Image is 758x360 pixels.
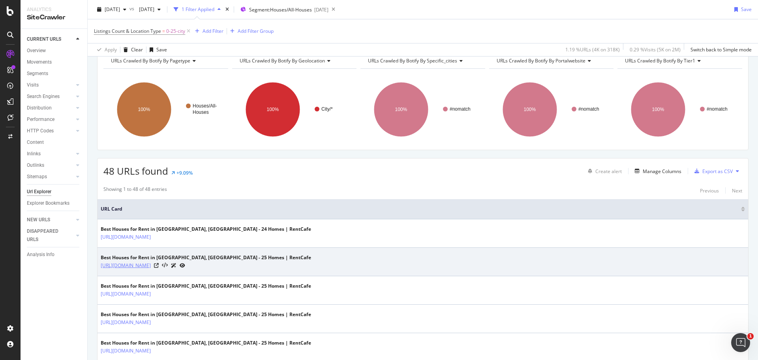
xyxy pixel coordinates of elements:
[136,6,154,13] span: 2025 Jul. 29th
[27,13,81,22] div: SiteCrawler
[630,46,681,53] div: 0.29 % Visits ( 5K on 2M )
[105,46,117,53] div: Apply
[193,103,217,109] text: Houses/All-
[27,138,82,147] a: Content
[101,233,151,241] a: [URL][DOMAIN_NAME]
[103,186,167,195] div: Showing 1 to 48 of 48 entries
[395,107,407,112] text: 100%
[237,3,328,16] button: Segment:Houses/All-Houses[DATE]
[240,57,325,64] span: URLs Crawled By Botify By geolocation
[94,3,129,16] button: [DATE]
[27,216,50,224] div: NEW URLS
[321,106,333,112] text: City/*
[27,35,61,43] div: CURRENT URLS
[27,47,46,55] div: Overview
[652,107,664,112] text: 100%
[623,55,735,67] h4: URLs Crawled By Botify By tier1
[489,75,613,144] svg: A chart.
[495,55,607,67] h4: URLs Crawled By Botify By portalwebsite
[27,127,74,135] a: HTTP Codes
[249,6,312,13] span: Segment: Houses/All-Houses
[180,261,185,270] a: URL Inspection
[103,164,168,177] span: 48 URLs found
[120,43,143,56] button: Clear
[101,319,151,326] a: [URL][DOMAIN_NAME]
[523,107,536,112] text: 100%
[203,28,223,34] div: Add Filter
[27,251,82,259] a: Analysis Info
[27,173,47,181] div: Sitemaps
[27,227,67,244] div: DISAPPEARED URLS
[27,161,44,170] div: Outlinks
[27,138,44,147] div: Content
[27,81,74,89] a: Visits
[94,43,117,56] button: Apply
[27,115,54,124] div: Performance
[27,104,52,112] div: Distribution
[105,6,120,13] span: 2025 Sep. 17th
[138,107,150,112] text: 100%
[27,35,74,43] a: CURRENT URLS
[360,75,484,144] svg: A chart.
[131,46,143,53] div: Clear
[617,75,741,144] svg: A chart.
[565,46,620,53] div: 1.19 % URLs ( 4K on 318K )
[101,262,151,270] a: [URL][DOMAIN_NAME]
[497,57,585,64] span: URLs Crawled By Botify By portalwebsite
[224,6,231,13] div: times
[687,43,752,56] button: Switch back to Simple mode
[101,283,311,290] div: Best Houses for Rent in [GEOGRAPHIC_DATA], [GEOGRAPHIC_DATA] - 25 Homes | RentCafe
[101,339,311,347] div: Best Houses for Rent in [GEOGRAPHIC_DATA], [GEOGRAPHIC_DATA] - 25 Homes | RentCafe
[193,109,209,115] text: Houses
[101,311,311,318] div: Best Houses for Rent in [GEOGRAPHIC_DATA], [GEOGRAPHIC_DATA] - 25 Homes | RentCafe
[625,57,695,64] span: URLs Crawled By Botify By tier1
[691,165,733,177] button: Export as CSV
[27,188,82,196] a: Url Explorer
[27,6,81,13] div: Analytics
[27,150,74,158] a: Inlinks
[232,75,356,144] svg: A chart.
[27,92,60,101] div: Search Engines
[27,150,41,158] div: Inlinks
[27,216,74,224] a: NEW URLS
[27,47,82,55] a: Overview
[27,58,52,66] div: Movements
[101,254,311,261] div: Best Houses for Rent in [GEOGRAPHIC_DATA], [GEOGRAPHIC_DATA] - 25 Homes | RentCafe
[27,70,48,78] div: Segments
[166,26,185,37] span: 0-25-city
[182,6,214,13] div: 1 Filter Applied
[450,106,471,112] text: #nomatch
[266,107,279,112] text: 100%
[27,92,74,101] a: Search Engines
[27,104,74,112] a: Distribution
[171,3,224,16] button: 1 Filter Applied
[700,186,719,195] button: Previous
[27,173,74,181] a: Sitemaps
[103,75,227,144] svg: A chart.
[731,333,750,352] iframe: Intercom live chat
[94,28,161,34] span: Listings Count & Location Type
[368,57,457,64] span: URLs Crawled By Botify By specific_cities
[27,188,51,196] div: Url Explorer
[156,46,167,53] div: Save
[707,106,728,112] text: #nomatch
[162,263,168,268] button: View HTML Source
[154,263,159,268] a: Visit Online Page
[747,333,754,339] span: 1
[129,5,136,12] span: vs
[732,187,742,194] div: Next
[27,161,74,170] a: Outlinks
[366,55,478,67] h4: URLs Crawled By Botify By specific_cities
[27,81,39,89] div: Visits
[27,70,82,78] a: Segments
[27,199,69,207] div: Explorer Bookmarks
[227,26,274,36] button: Add Filter Group
[238,55,350,67] h4: URLs Crawled By Botify By geolocation
[27,227,74,244] a: DISAPPEARED URLS
[690,46,752,53] div: Switch back to Simple mode
[101,347,151,355] a: [URL][DOMAIN_NAME]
